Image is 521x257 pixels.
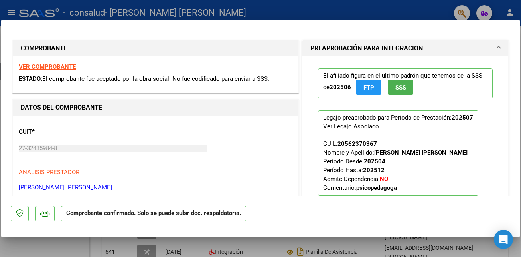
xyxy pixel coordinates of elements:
div: PREAPROBACIÓN PARA INTEGRACION [302,56,508,214]
a: VER COMPROBANTE [19,63,76,70]
p: El afiliado figura en el ultimo padrón que tenemos de la SSS de [318,68,493,98]
strong: 202506 [330,84,351,91]
h1: PREAPROBACIÓN PARA INTEGRACION [310,44,423,53]
span: El comprobante fue aceptado por la obra social. No fue codificado para enviar a SSS. [42,75,269,82]
span: ANALISIS PRESTADOR [19,169,79,176]
button: SSS [388,80,413,95]
strong: 202512 [363,167,385,174]
strong: COMPROBANTE [21,44,67,52]
strong: NO [380,175,388,183]
p: Comprobante confirmado. Sólo se puede subir doc. respaldatoria. [61,206,246,221]
p: Legajo preaprobado para Período de Prestación: [318,110,478,196]
div: 20562370367 [337,139,377,148]
p: [PERSON_NAME] [PERSON_NAME] [19,183,292,192]
p: CUIT [19,128,101,137]
mat-expansion-panel-header: PREAPROBACIÓN PARA INTEGRACION [302,40,508,56]
div: Ver Legajo Asociado [323,122,379,131]
strong: [PERSON_NAME] [PERSON_NAME] [374,149,468,156]
strong: 202504 [364,158,385,165]
span: CUIL: Nombre y Apellido: Período Desde: Período Hasta: Admite Dependencia: [323,140,468,191]
span: FTP [363,84,374,91]
span: SSS [395,84,406,91]
div: Open Intercom Messenger [494,230,513,249]
strong: psicopedagoga [356,184,397,191]
button: FTP [356,80,381,95]
strong: 202507 [452,114,473,121]
span: ESTADO: [19,75,42,82]
strong: DATOS DEL COMPROBANTE [21,104,102,111]
span: Comentario: [323,184,397,191]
